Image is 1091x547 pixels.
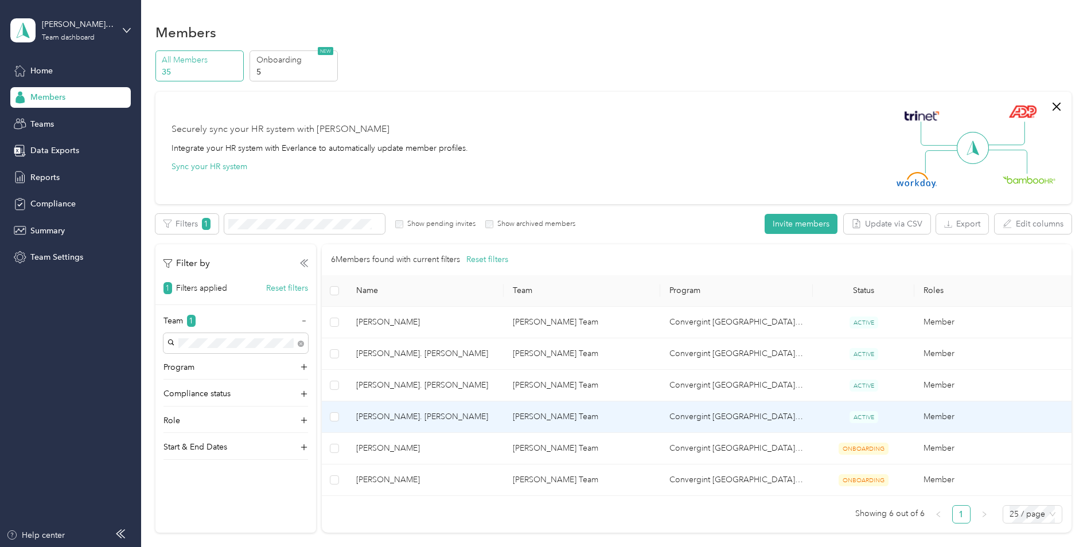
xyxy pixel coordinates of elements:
img: Line Right Down [987,150,1027,174]
span: [PERSON_NAME] [356,316,494,329]
th: Team [504,275,660,307]
td: Convergint Canada 2024 [660,433,813,464]
td: Convergint Canada 2024 [660,401,813,433]
label: Show archived members [493,219,575,229]
td: Member [914,464,1071,496]
p: Team [163,315,183,327]
th: Name [347,275,504,307]
button: Update via CSV [844,214,930,234]
div: Team dashboard [42,34,95,41]
span: ACTIVE [850,317,878,329]
td: Convergint Canada 2024 [660,464,813,496]
span: 1 [202,218,211,230]
td: James Ellingson's Team [504,338,660,370]
p: 5 [256,66,334,78]
button: Sync your HR system [172,161,247,173]
td: Convergint Canada 2024 [660,307,813,338]
li: Next Page [975,505,993,523]
td: Samantha J. Guertin [347,464,504,496]
img: Line Left Up [921,122,961,146]
p: Role [163,415,180,427]
label: Show pending invites [403,219,476,229]
p: Program [163,361,194,373]
th: Program [660,275,813,307]
td: Alex Ocolisanu [347,433,504,464]
td: James Ellingson's Team [504,370,660,401]
th: Roles [914,275,1071,307]
span: 25 / page [1010,506,1055,523]
td: Cliff JB. Ziegler [347,338,504,370]
span: ACTIVE [850,348,878,360]
span: Summary [30,225,65,237]
img: Line Right Up [985,122,1025,146]
span: [PERSON_NAME] [356,442,494,455]
iframe: Everlance-gr Chat Button Frame [1027,483,1091,547]
td: Convergint Canada 2024 [660,370,813,401]
td: Patrick JG. Groulx [347,401,504,433]
span: [PERSON_NAME]. [PERSON_NAME] [356,347,494,360]
p: Start & End Dates [163,441,227,453]
img: Workday [897,172,937,188]
td: Member [914,370,1071,401]
span: Compliance [30,198,76,210]
td: ONBOARDING [813,464,914,496]
p: Onboarding [256,54,334,66]
img: BambooHR [1003,175,1055,183]
button: Reset filters [266,282,308,294]
td: Convergint Canada 2024 [660,338,813,370]
button: Filters1 [155,214,219,234]
span: Teams [30,118,54,130]
td: Member [914,401,1071,433]
a: 1 [953,506,970,523]
span: ACTIVE [850,411,878,423]
span: Members [30,91,65,103]
p: All Members [162,54,240,66]
button: Reset filters [466,253,508,266]
td: James Ellingson's Team [504,401,660,433]
span: ONBOARDING [839,443,889,455]
span: Team Settings [30,251,83,263]
td: Scott AG. Robinson [347,370,504,401]
span: Home [30,65,53,77]
td: James Ellingson's Team [504,464,660,496]
span: 1 [163,282,172,294]
td: Member [914,307,1071,338]
span: Showing 6 out of 6 [855,505,925,522]
button: Edit columns [995,214,1071,234]
button: left [929,505,948,523]
img: ADP [1008,105,1037,118]
span: ACTIVE [850,380,878,392]
td: James Ellingson's Team [504,307,660,338]
div: Securely sync your HR system with [PERSON_NAME] [172,123,389,136]
img: Trinet [902,108,942,124]
span: [PERSON_NAME] [356,474,494,486]
div: [PERSON_NAME] Team [42,18,114,30]
span: ONBOARDING [839,474,889,486]
button: Help center [6,529,65,541]
p: Compliance status [163,388,231,400]
span: [PERSON_NAME]. [PERSON_NAME] [356,411,494,423]
td: James Ellingson's Team [504,433,660,464]
td: ONBOARDING [813,433,914,464]
span: 1 [187,315,196,327]
div: Page Size [1003,505,1062,523]
td: Member [914,338,1071,370]
span: Reports [30,171,60,183]
p: Filter by [163,256,210,271]
div: Integrate your HR system with Everlance to automatically update member profiles. [172,142,468,154]
p: 35 [162,66,240,78]
button: right [975,505,993,523]
span: NEW [318,47,333,55]
td: Member [914,433,1071,464]
span: left [935,511,942,518]
span: right [981,511,988,518]
li: Previous Page [929,505,948,523]
span: [PERSON_NAME]. [PERSON_NAME] [356,379,494,392]
td: Scott Hogan [347,307,504,338]
button: Invite members [765,214,837,234]
p: 6 Members found with current filters [331,253,460,266]
p: Filters applied [176,282,227,294]
h1: Members [155,26,216,38]
button: Export [936,214,988,234]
